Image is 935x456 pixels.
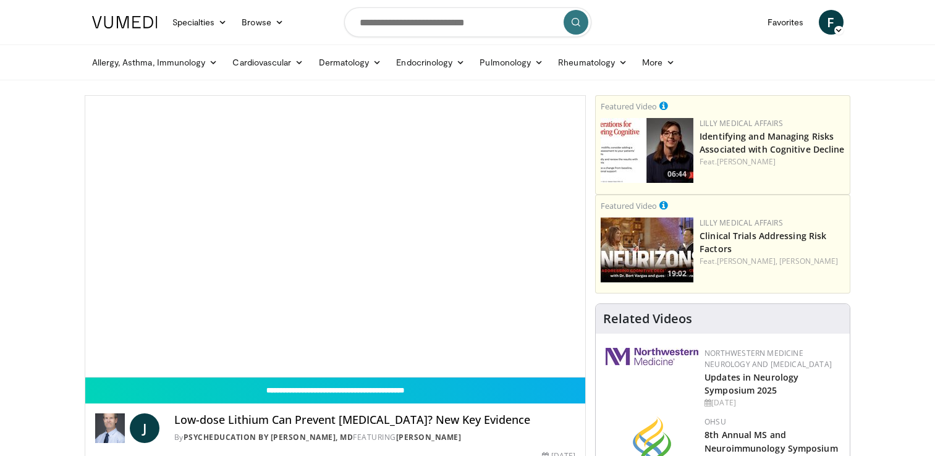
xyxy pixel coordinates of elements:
small: Featured Video [601,200,657,211]
div: Feat. [700,256,845,267]
a: Favorites [760,10,811,35]
a: [PERSON_NAME] [779,256,838,266]
a: 06:44 [601,118,693,183]
a: Updates in Neurology Symposium 2025 [704,371,798,396]
a: Rheumatology [551,50,635,75]
input: Search topics, interventions [344,7,591,37]
a: F [819,10,844,35]
a: Lilly Medical Affairs [700,118,783,129]
a: OHSU [704,416,726,427]
a: Browse [234,10,291,35]
a: 19:02 [601,217,693,282]
div: [DATE] [704,397,840,408]
a: Allergy, Asthma, Immunology [85,50,226,75]
span: 06:44 [664,169,690,180]
a: Endocrinology [389,50,472,75]
a: Clinical Trials Addressing Risk Factors [700,230,826,255]
img: fc5f84e2-5eb7-4c65-9fa9-08971b8c96b8.jpg.150x105_q85_crop-smart_upscale.jpg [601,118,693,183]
a: Dermatology [311,50,389,75]
a: PsychEducation by [PERSON_NAME], MD [184,432,353,442]
a: Identifying and Managing Risks Associated with Cognitive Decline [700,130,844,155]
small: Featured Video [601,101,657,112]
div: Feat. [700,156,845,167]
a: Specialties [165,10,235,35]
a: [PERSON_NAME], [717,256,777,266]
video-js: Video Player [85,96,586,378]
a: More [635,50,682,75]
img: PsychEducation by James Phelps, MD [95,413,125,443]
h4: Low-dose Lithium Can Prevent [MEDICAL_DATA]? New Key Evidence [174,413,576,427]
a: Cardiovascular [225,50,311,75]
a: 8th Annual MS and Neuroimmunology Symposium [704,429,838,454]
a: J [130,413,159,443]
h4: Related Videos [603,311,692,326]
a: [PERSON_NAME] [717,156,776,167]
div: By FEATURING [174,432,576,443]
a: Northwestern Medicine Neurology and [MEDICAL_DATA] [704,348,832,369]
a: Lilly Medical Affairs [700,217,783,228]
span: 19:02 [664,268,690,279]
a: [PERSON_NAME] [396,432,462,442]
img: 2a462fb6-9365-492a-ac79-3166a6f924d8.png.150x105_q85_autocrop_double_scale_upscale_version-0.2.jpg [606,348,698,365]
img: 1541e73f-d457-4c7d-a135-57e066998777.png.150x105_q85_crop-smart_upscale.jpg [601,217,693,282]
a: Pulmonology [472,50,551,75]
img: VuMedi Logo [92,16,158,28]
